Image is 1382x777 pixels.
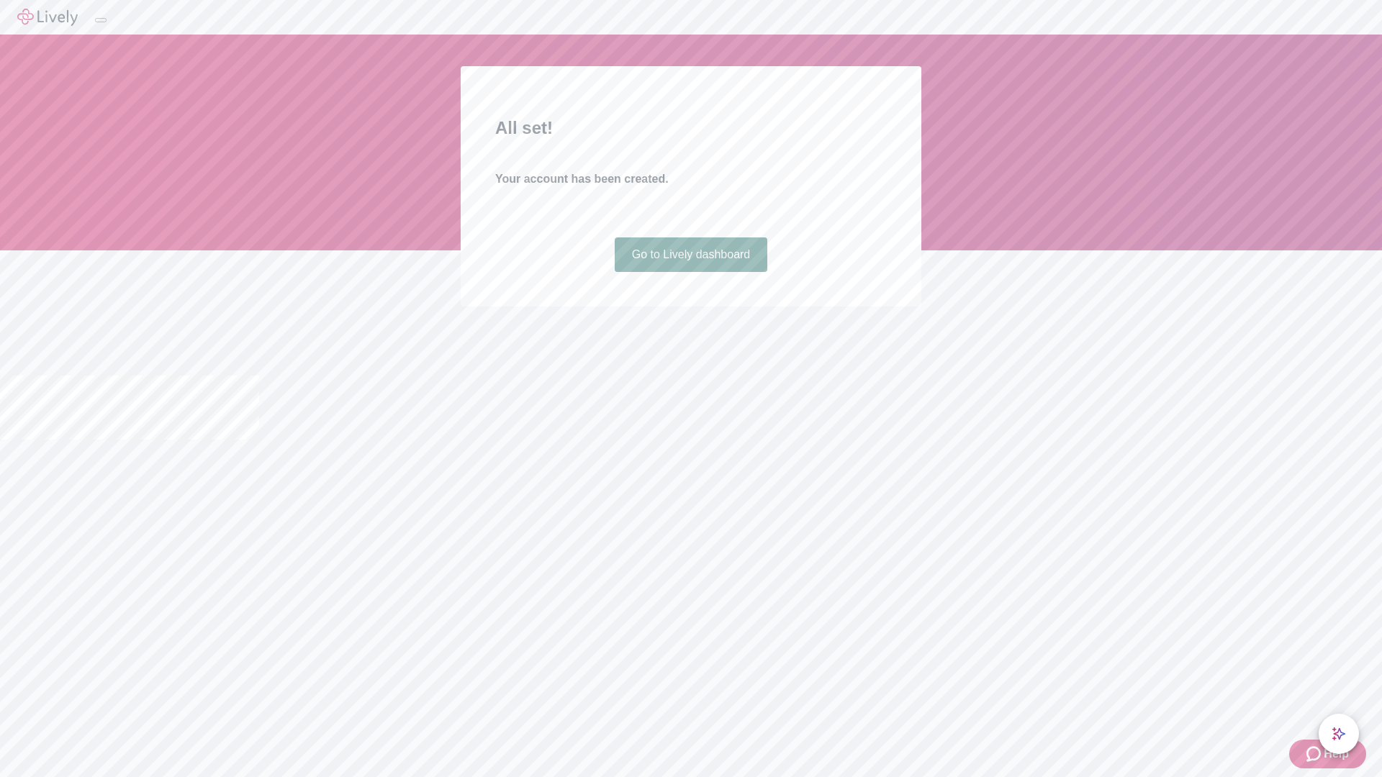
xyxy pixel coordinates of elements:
[1332,727,1346,741] svg: Lively AI Assistant
[95,18,107,22] button: Log out
[1319,714,1359,754] button: chat
[1289,740,1366,768] button: Zendesk support iconHelp
[1324,745,1349,763] span: Help
[1306,745,1324,763] svg: Zendesk support icon
[495,115,887,141] h2: All set!
[17,9,78,26] img: Lively
[495,171,887,188] h4: Your account has been created.
[615,237,768,272] a: Go to Lively dashboard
